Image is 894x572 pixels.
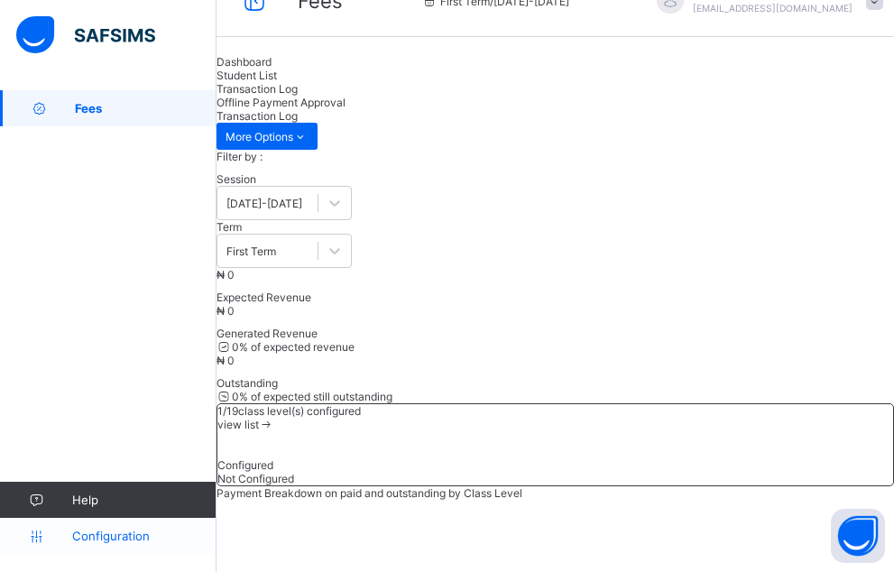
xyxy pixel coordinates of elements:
[16,16,155,54] img: safsims
[72,493,216,507] span: Help
[226,130,309,143] span: More Options
[223,404,361,418] span: / 19 class level(s) configured
[831,509,885,563] button: Open asap
[217,96,346,109] span: Offline Payment Approval
[226,197,302,210] div: [DATE]-[DATE]
[217,304,235,318] span: ₦ 0
[217,82,298,96] span: Transaction Log
[217,354,235,367] span: ₦ 0
[75,101,217,115] span: Fees
[217,486,522,500] span: Payment Breakdown on paid and outstanding by
[217,220,242,234] span: Term
[217,268,235,281] span: ₦ 0
[464,486,522,500] span: Class Level
[217,69,277,82] span: Student List
[217,390,392,403] span: 0 % of expected still outstanding
[693,3,853,14] span: [EMAIL_ADDRESS][DOMAIN_NAME]
[226,244,276,258] div: First Term
[217,404,223,418] span: 1
[217,150,263,163] span: Filter by :
[217,340,355,354] span: 0 % of expected revenue
[217,458,273,472] span: Configured
[217,472,294,485] span: Not Configured
[72,529,216,543] span: Configuration
[217,376,894,390] span: Outstanding
[217,327,894,340] span: Generated Revenue
[217,291,894,304] span: Expected Revenue
[217,55,272,69] span: Dashboard
[217,418,259,431] span: view list
[217,109,298,123] span: Transaction Log
[217,172,256,186] span: Session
